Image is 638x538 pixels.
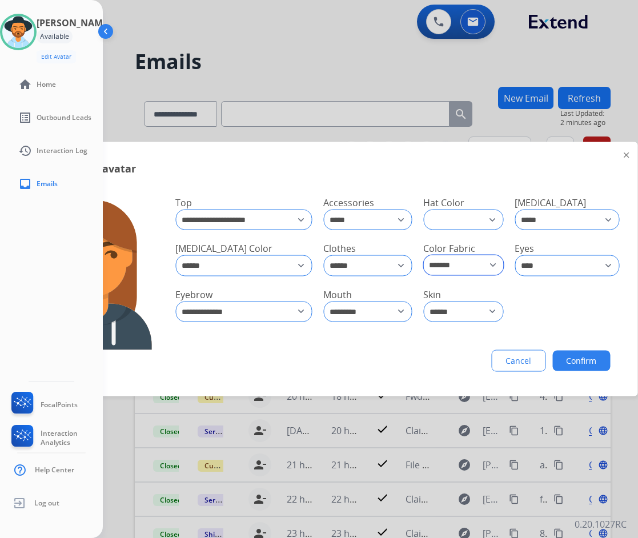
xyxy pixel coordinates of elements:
[515,196,586,209] span: [MEDICAL_DATA]
[9,425,103,451] a: Interaction Analytics
[575,517,627,531] p: 0.20.1027RC
[34,499,59,508] span: Log out
[552,351,610,371] button: Confirm
[37,146,87,155] span: Interaction Log
[175,242,272,255] span: [MEDICAL_DATA] Color
[423,196,464,209] span: Hat Color
[323,242,356,255] span: Clothes
[37,30,73,43] div: Available
[515,242,534,255] span: Eyes
[37,80,56,89] span: Home
[18,111,32,125] mat-icon: list_alt
[37,50,76,63] button: Edit Avatar
[175,196,192,209] span: Top
[37,113,91,122] span: Outbound Leads
[623,152,629,158] img: close-button
[37,16,111,30] h3: [PERSON_NAME]
[491,350,545,372] button: Cancel
[423,288,441,300] span: Skin
[2,16,34,48] img: avatar
[423,242,475,255] span: Color Fabric
[323,196,374,209] span: Accessories
[41,400,78,409] span: FocalPoints
[35,465,74,475] span: Help Center
[18,177,32,191] mat-icon: inbox
[9,392,78,418] a: FocalPoints
[41,429,103,447] span: Interaction Analytics
[323,288,352,300] span: Mouth
[37,179,58,188] span: Emails
[18,144,32,158] mat-icon: history
[18,78,32,91] mat-icon: home
[175,288,212,300] span: Eyebrow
